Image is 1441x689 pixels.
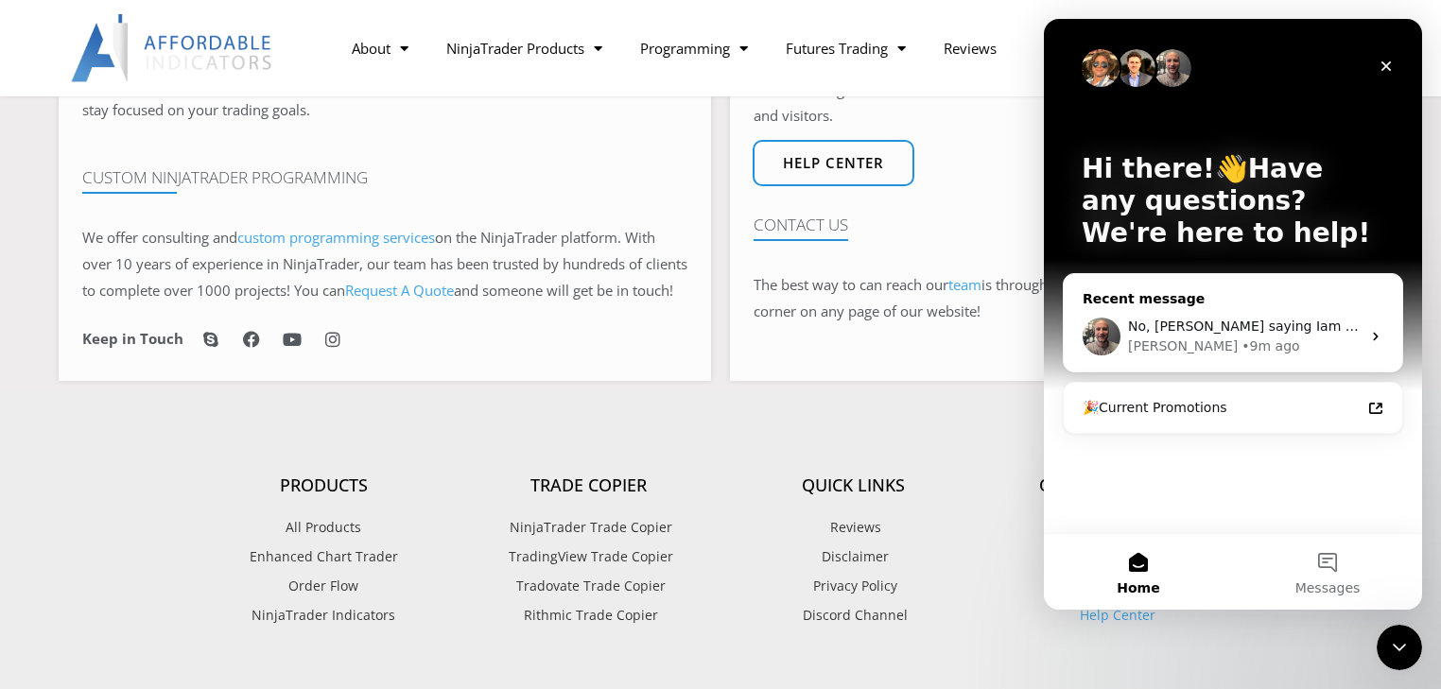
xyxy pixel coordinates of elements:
h4: Products [191,475,456,496]
p: 8:00 AM – 6:00 PM EST [985,544,1250,569]
iframe: Intercom live chat [1377,625,1422,670]
h4: Quick Links [720,475,985,496]
a: Enhanced Chart Trader [191,544,456,569]
div: [PERSON_NAME] [84,318,194,337]
span: Rithmic Trade Copier [519,603,658,628]
a: Programming [621,26,767,70]
span: Disclaimer [817,544,889,569]
a: Discord Channel [720,603,985,628]
h6: Keep in Touch [82,330,183,348]
span: Reviews [825,515,881,540]
a: Privacy Policy [720,574,985,598]
a: NinjaTrader Indicators [191,603,456,628]
a: Reviews [925,26,1016,70]
a: Order Flow [191,574,456,598]
p: The best way to can reach our is through the the help icon in the lower right-hand corner on any ... [754,272,1359,325]
button: Messages [189,515,378,591]
div: • 9m ago [198,318,255,337]
a: Tradovate Trade Copier [456,574,720,598]
a: custom programming services [237,228,435,247]
a: NinjaTrader Trade Copier [456,515,720,540]
span: All Products [286,515,361,540]
span: Enhanced Chart Trader [250,544,398,569]
p: [DATE] – [DATE] [985,515,1250,540]
iframe: Intercom live chat [1044,19,1422,610]
a: Help Center [1080,606,1155,624]
span: Messages [252,562,317,576]
a: Rithmic Trade Copier [456,603,720,628]
a: NinjaTrader Products [427,26,621,70]
span: on the NinjaTrader platform. With over 10 years of experience in NinjaTrader, our team has been t... [82,228,687,300]
a: Disclaimer [720,544,985,569]
a: Reviews [720,515,985,540]
img: LogoAI | Affordable Indicators – NinjaTrader [71,14,274,82]
a: Help center [753,140,914,186]
div: Close [325,30,359,64]
div: 🎉Current Promotions [39,379,317,399]
a: All Products [191,515,456,540]
span: We offer consulting and [82,228,435,247]
h4: Operating Hours [985,475,1250,496]
span: Privacy Policy [808,574,897,598]
span: TradingView Trade Copier [504,544,673,569]
span: NinjaTrader Trade Copier [505,515,672,540]
span: NinjaTrader Indicators [252,603,395,628]
a: About [333,26,427,70]
h4: Trade Copier [456,475,720,496]
span: Discord Channel [798,603,908,628]
a: Futures Trading [767,26,925,70]
span: at an hourly rate so you can eliminate distractions and stay focused on your trading goals. [82,74,687,119]
span: Home [73,562,115,576]
h4: Custom NinjaTrader Programming [82,168,687,187]
span: Tradovate Trade Copier [512,574,666,598]
a: Request A Quote [345,281,454,300]
a: team [948,275,981,294]
a: TradingView Trade Copier [456,544,720,569]
a: 🎉Current Promotions [27,371,351,406]
span: Order Flow [288,574,358,598]
nav: Menu [333,26,1117,70]
span: Help center [783,156,884,170]
p: Search through our article database for answers to most common questions from customers and visit... [754,78,1359,130]
h4: Contact Us [754,215,1359,234]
